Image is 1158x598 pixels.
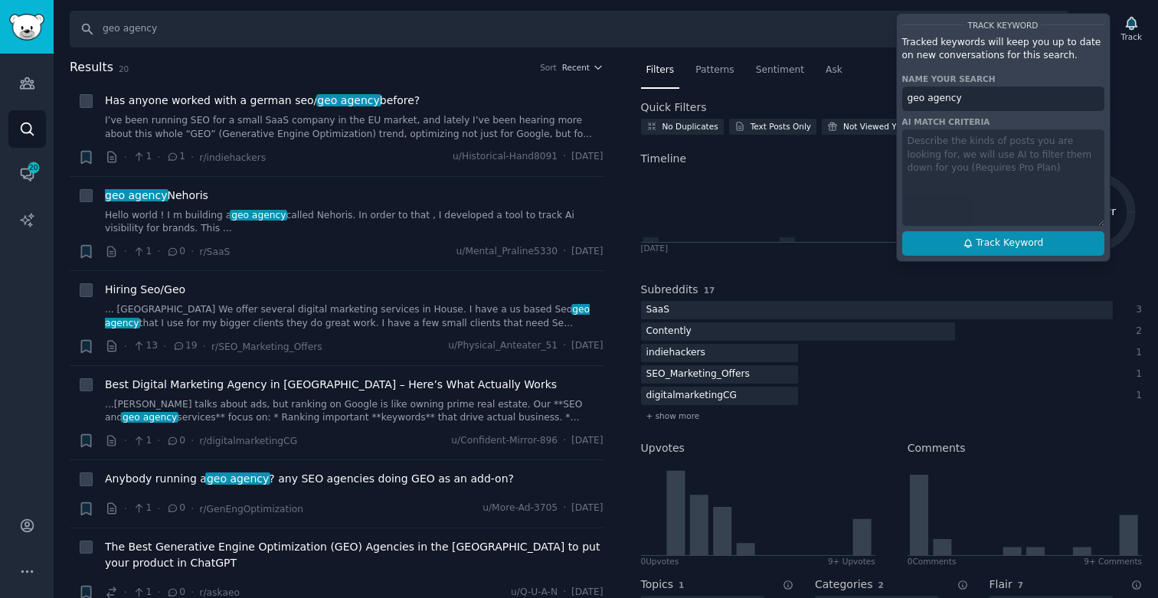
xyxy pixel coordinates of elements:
span: geo agency [230,210,287,221]
h2: Categories [815,577,872,593]
span: · [124,433,127,449]
span: 1 [166,150,185,164]
span: · [157,501,160,517]
div: SEO_Marketing_Offers [641,365,756,384]
span: [DATE] [571,502,603,515]
span: r/indiehackers [199,152,266,163]
div: 1 [1129,346,1143,360]
span: · [124,338,127,355]
a: The Best Generative Engine Optimization (GEO) Agencies in the [GEOGRAPHIC_DATA] to put your produ... [105,539,604,571]
span: 17 [704,286,715,295]
div: 2 [1129,325,1143,338]
span: 0 [166,502,185,515]
div: No Duplicates [662,121,718,132]
span: · [563,502,566,515]
span: r/SEO_Marketing_Offers [211,341,322,352]
p: Tracked keywords will keep you up to date on new conversations for this search. [902,36,1104,63]
span: · [191,501,194,517]
span: u/Mental_Praline5330 [456,245,558,259]
h2: Quick Filters [641,100,707,116]
span: · [563,434,566,448]
span: 0 [166,245,185,259]
span: Sentiment [756,64,804,77]
img: GummySearch logo [9,14,44,41]
span: [DATE] [571,150,603,164]
span: · [157,149,160,165]
span: u/Physical_Anteater_51 [448,339,558,353]
a: Best Digital Marketing Agency in [GEOGRAPHIC_DATA] – Here’s What Actually Works [105,377,557,393]
span: · [191,433,194,449]
a: geo agencyNehoris [105,188,208,204]
span: Filters [646,64,675,77]
span: geo agency [121,412,178,423]
span: Results [70,58,113,77]
input: Name this search [902,87,1104,111]
span: · [203,338,206,355]
h2: Topics [641,577,674,593]
span: · [157,433,160,449]
span: · [163,338,166,355]
input: Search Keyword [70,11,1070,47]
div: 0 Upvote s [641,556,679,567]
h2: Subreddits [641,282,698,298]
span: r/askaeo [199,587,239,598]
button: Track Keyword [902,231,1104,256]
a: Hello world ! I m building ageo agencycalled Nehoris. In order to that , I developed a tool to tr... [105,209,604,236]
span: u/More-Ad-3705 [483,502,558,515]
span: Ask [826,64,842,77]
div: Sort [540,62,557,73]
span: · [124,243,127,260]
span: · [563,150,566,164]
div: 9+ Upvotes [828,556,875,567]
span: 1 [132,502,152,515]
span: [DATE] [571,434,603,448]
span: geo agency [105,304,590,328]
div: 9+ Comments [1084,556,1142,567]
a: Anybody running ageo agency? any SEO agencies doing GEO as an add-on? [105,471,514,487]
span: · [191,243,194,260]
span: 1 [132,150,152,164]
span: 20 [27,162,41,173]
span: geo agency [103,189,168,201]
div: indiehackers [641,344,711,363]
div: Track [1121,31,1142,42]
h2: Upvotes [641,440,685,456]
div: [DATE] [641,243,669,253]
span: 1 [132,245,152,259]
span: Track Keyword [976,237,1043,250]
span: · [563,245,566,259]
div: Text Posts Only [751,121,811,132]
span: · [124,501,127,517]
div: Not Viewed Yet [843,121,904,132]
div: 1 [1129,389,1143,403]
a: Hiring Seo/Geo [105,282,185,298]
span: Timeline [641,151,687,167]
span: Recent [562,62,590,73]
div: Contently [641,322,697,341]
h2: Flair [990,577,1012,593]
span: 2 [878,580,883,590]
span: u/Historical-Hand8091 [453,150,558,164]
a: ... [GEOGRAPHIC_DATA] We offer several digital marketing services in House. I have a us based Seo... [105,303,604,330]
span: r/GenEngOptimization [199,504,303,515]
span: 13 [132,339,158,353]
div: 0 Comment s [908,556,957,567]
span: + show more [646,410,700,421]
span: Patterns [695,64,734,77]
span: · [157,243,160,260]
span: 19 [172,339,198,353]
span: 20 [119,64,129,74]
div: digitalmarketingCG [641,387,743,406]
h2: Comments [908,440,966,456]
span: geo agency [316,94,381,106]
a: ...[PERSON_NAME] talks about ads, but ranking on Google is like owning prime real estate. Our **S... [105,398,604,425]
span: 7 [1018,580,1023,590]
span: r/digitalmarketingCG [199,436,297,446]
div: 1 [1129,368,1143,381]
span: u/Confident-Mirror-896 [451,434,558,448]
a: 20 [8,155,46,193]
span: [DATE] [571,245,603,259]
div: Name your search [902,74,1104,84]
span: · [563,339,566,353]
